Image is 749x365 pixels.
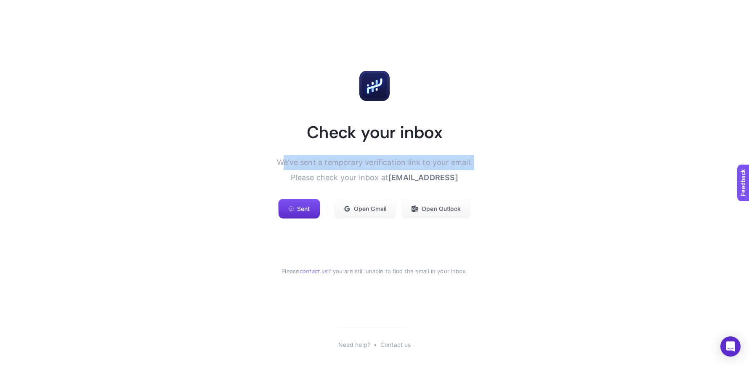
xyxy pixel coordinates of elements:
[422,205,461,212] span: Open Outlook
[277,158,472,182] span: We’ve sent a temporary verification link to your email. Please check your inbox at
[338,341,370,348] button: Need help?
[374,341,377,348] div: •
[278,199,320,219] button: Sent
[334,199,396,219] button: Open Gmail
[388,173,458,182] span: [EMAIL_ADDRESS]
[327,268,467,274] span: if you are still unable to find the email in your inbox.
[307,121,442,143] h1: Check your inbox
[720,336,741,357] div: Open Intercom Messenger
[299,268,327,274] a: contact us
[282,268,299,274] span: Please
[380,341,411,348] a: Contact us
[401,199,471,219] button: Open Outlook
[354,205,386,212] span: Open Gmail
[5,3,32,9] span: Feedback
[297,205,310,212] span: Sent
